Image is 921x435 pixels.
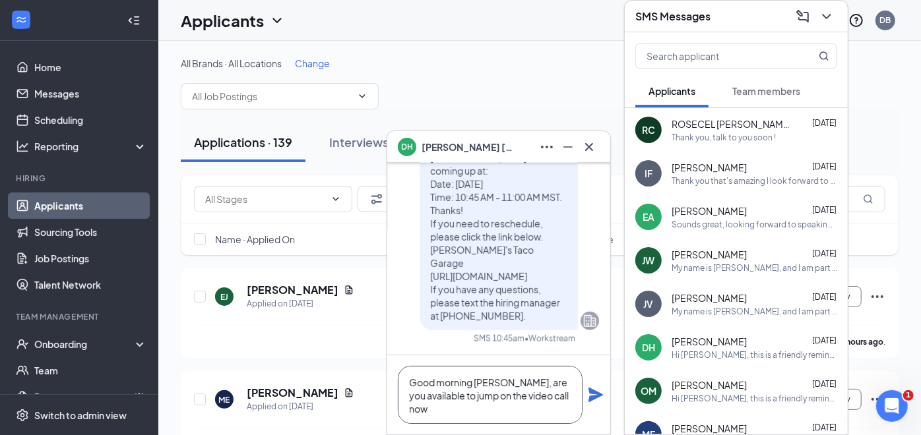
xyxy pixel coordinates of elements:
svg: UserCheck [16,337,29,351]
div: Applied on [DATE] [247,400,354,413]
div: ME [219,394,230,405]
svg: WorkstreamLogo [15,13,28,26]
div: JV [644,297,654,310]
span: [PERSON_NAME] [672,378,747,391]
svg: Collapse [127,14,141,27]
span: Name · Applied On [215,233,295,246]
span: [PERSON_NAME] [672,291,747,304]
span: [DATE] [812,292,837,302]
svg: Cross [581,139,597,155]
div: JW [643,254,655,267]
svg: Ellipses [539,139,555,155]
div: EA [643,210,654,223]
span: [PERSON_NAME] [672,422,747,435]
button: Filter Filters [358,186,425,212]
div: IF [645,167,652,180]
span: [DATE] [812,205,837,215]
svg: Analysis [16,140,29,153]
svg: ChevronDown [819,9,835,24]
span: [DATE] [812,422,837,432]
h5: [PERSON_NAME] [247,283,338,297]
div: Sounds great, looking forward to speaking with you [DATE] [672,219,837,230]
div: Hi [PERSON_NAME], this is a friendly reminder. Your meeting with [PERSON_NAME]. for [PERSON_NAME]... [672,393,837,404]
div: EJ [220,291,228,303]
div: Hi [PERSON_NAME], this is a friendly reminder. Your meeting with [PERSON_NAME]'s Taco Garage for ... [672,349,837,361]
div: Team Management [16,311,144,322]
span: [DATE] [812,379,837,389]
h3: SMS Messages [635,9,711,24]
input: All Job Postings [192,89,352,103]
a: Sourcing Tools [34,219,147,245]
span: [PERSON_NAME] [672,204,747,217]
div: My name is [PERSON_NAME], and I am part of the recruitment team at EDM Ventures/[PERSON_NAME] [GE... [672,262,837,274]
svg: Ellipses [870,289,885,304]
svg: MagnifyingGlass [819,51,829,61]
span: [PERSON_NAME] [672,248,747,261]
button: Cross [579,136,600,158]
div: Interviews · 31 [329,134,408,150]
a: Job Postings [34,245,147,272]
svg: ChevronDown [331,194,341,204]
a: DocumentsCrown [34,384,147,410]
button: Minimize [557,136,579,158]
textarea: Good morning [PERSON_NAME], are you available to jump on the video call now [398,366,583,424]
span: ROSECEL [PERSON_NAME] [672,117,790,130]
span: • Workstream [524,333,575,344]
div: Switch to admin view [34,409,127,422]
svg: Minimize [560,139,576,155]
svg: QuestionInfo [848,13,864,28]
button: ChevronDown [816,6,837,27]
input: All Stages [205,192,325,206]
svg: ChevronDown [357,91,367,101]
span: [PERSON_NAME] [PERSON_NAME] [422,140,514,154]
div: OM [641,384,656,397]
div: DB [880,14,891,26]
svg: Company [582,313,598,329]
svg: MagnifyingGlass [863,194,873,204]
h5: [PERSON_NAME] [247,386,338,400]
h1: Applicants [181,9,264,32]
span: Change [295,57,330,69]
svg: Plane [588,387,604,403]
span: [PERSON_NAME] [672,335,747,348]
svg: Document [344,285,354,295]
input: Search applicant [636,43,792,69]
span: [DATE] [812,161,837,171]
svg: ChevronDown [269,13,285,28]
div: SMS 10:45am [474,333,524,344]
div: Applied on [DATE] [247,297,354,310]
div: DH [642,341,655,354]
svg: ComposeMessage [795,9,811,24]
iframe: Intercom live chat [876,390,908,422]
svg: Document [344,388,354,398]
span: Team members [732,85,800,97]
button: Ellipses [536,136,557,158]
div: Thank you, talk to you soon ! [672,132,776,143]
span: 1 [903,390,914,401]
div: My name is [PERSON_NAME], and I am part of the recruitment team at EDM Ventures/[PERSON_NAME] [GE... [672,306,837,317]
a: Team [34,357,147,384]
div: Hiring [16,173,144,184]
span: [DATE] [812,118,837,128]
a: Scheduling [34,107,147,133]
span: [DATE] [812,335,837,345]
a: Home [34,54,147,80]
span: [DATE] [812,248,837,258]
svg: Filter [369,191,385,207]
a: Talent Network [34,272,147,298]
div: RC [642,123,655,136]
svg: Ellipses [870,391,885,407]
span: Applicants [649,85,695,97]
b: 15 hours ago [835,337,883,347]
a: Applicants [34,192,147,219]
button: ComposeMessage [792,6,813,27]
a: Messages [34,80,147,107]
div: Onboarding [34,337,136,351]
div: Applications · 139 [194,134,292,150]
div: Thank you that's amazing I look forward to meeting with you see you [DATE] Have a great day [672,175,837,187]
span: [PERSON_NAME] [672,161,747,174]
div: Reporting [34,140,148,153]
svg: Settings [16,409,29,422]
span: All Brands · All Locations [181,57,282,69]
